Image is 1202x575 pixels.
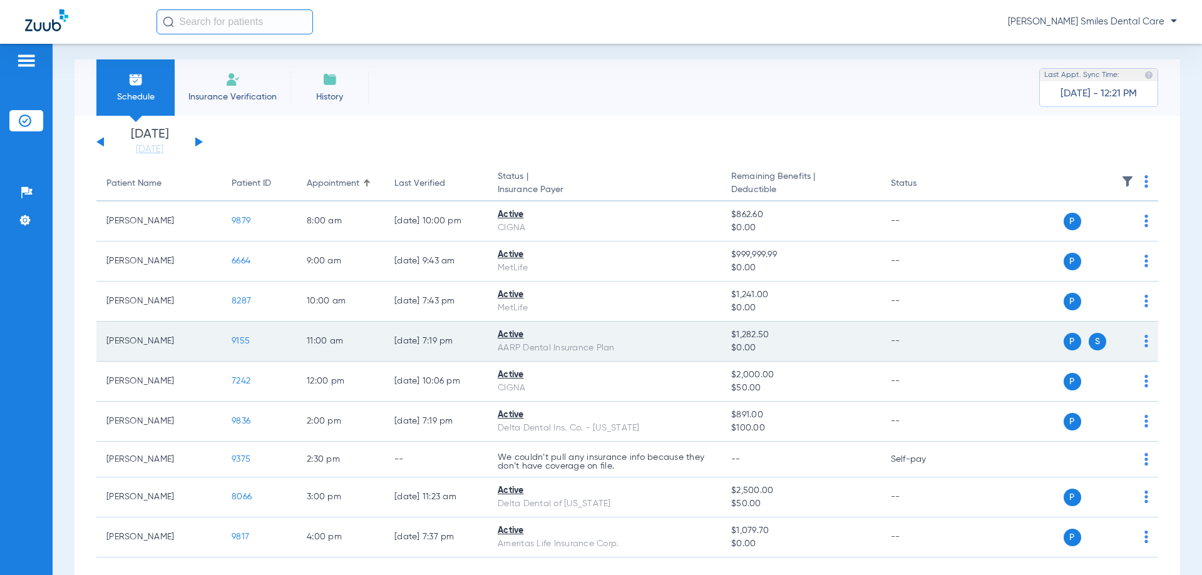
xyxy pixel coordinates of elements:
[96,242,222,282] td: [PERSON_NAME]
[1144,415,1148,427] img: group-dot-blue.svg
[731,537,870,551] span: $0.00
[297,442,384,477] td: 2:30 PM
[881,201,965,242] td: --
[498,369,711,382] div: Active
[96,477,222,517] td: [PERSON_NAME]
[232,377,250,385] span: 7242
[232,455,250,464] span: 9375
[297,242,384,282] td: 9:00 AM
[1064,213,1081,230] span: P
[394,177,445,190] div: Last Verified
[1008,16,1177,28] span: [PERSON_NAME] Smiles Dental Care
[384,322,488,362] td: [DATE] 7:19 PM
[498,409,711,422] div: Active
[297,362,384,402] td: 12:00 PM
[1144,71,1153,79] img: last sync help info
[498,453,711,471] p: We couldn’t pull any insurance info because they don’t have coverage on file.
[96,362,222,402] td: [PERSON_NAME]
[881,517,965,557] td: --
[232,532,249,541] span: 9817
[498,262,711,275] div: MetLife
[232,297,251,305] span: 8287
[297,517,384,557] td: 4:00 PM
[1064,489,1081,506] span: P
[1144,335,1148,347] img: group-dot-blue.svg
[498,537,711,551] div: Ameritas Life Insurance Corp.
[731,302,870,315] span: $0.00
[297,402,384,442] td: 2:00 PM
[731,208,870,221] span: $862.60
[1064,373,1081,390] span: P
[96,402,222,442] td: [PERSON_NAME]
[731,369,870,382] span: $2,000.00
[488,166,721,201] th: Status |
[1144,255,1148,267] img: group-dot-blue.svg
[96,442,222,477] td: [PERSON_NAME]
[1144,295,1148,307] img: group-dot-blue.svg
[1044,69,1119,81] span: Last Appt. Sync Time:
[731,524,870,537] span: $1,079.70
[1064,293,1081,310] span: P
[1064,413,1081,430] span: P
[96,322,222,362] td: [PERSON_NAME]
[16,53,36,68] img: hamburger-icon
[106,177,212,190] div: Patient Name
[731,221,870,235] span: $0.00
[731,382,870,395] span: $50.00
[232,177,271,190] div: Patient ID
[1139,515,1202,575] iframe: Chat Widget
[498,183,711,196] span: Insurance Payer
[498,497,711,511] div: Delta Dental of [US_STATE]
[1144,453,1148,466] img: group-dot-blue.svg
[384,442,488,477] td: --
[232,177,287,190] div: Patient ID
[881,322,965,362] td: --
[184,91,281,103] span: Insurance Verification
[384,402,488,442] td: [DATE] 7:19 PM
[731,328,870,342] span: $1,282.50
[96,282,222,322] td: [PERSON_NAME]
[498,288,711,302] div: Active
[731,262,870,275] span: $0.00
[112,143,187,156] a: [DATE]
[731,455,741,464] span: --
[1144,491,1148,503] img: group-dot-blue.svg
[232,216,250,225] span: 9879
[1089,333,1106,350] span: S
[384,517,488,557] td: [DATE] 7:37 PM
[731,422,870,435] span: $100.00
[1121,175,1134,188] img: filter.svg
[232,492,252,501] span: 8066
[731,484,870,497] span: $2,500.00
[881,282,965,322] td: --
[297,201,384,242] td: 8:00 AM
[498,484,711,497] div: Active
[307,177,359,190] div: Appointment
[498,221,711,235] div: CIGNA
[1144,175,1148,188] img: group-dot-blue.svg
[394,177,478,190] div: Last Verified
[498,342,711,355] div: AARP Dental Insurance Plan
[106,91,165,103] span: Schedule
[232,337,250,345] span: 9155
[384,477,488,517] td: [DATE] 11:23 AM
[1064,333,1081,350] span: P
[300,91,359,103] span: History
[157,9,313,34] input: Search for patients
[1144,375,1148,387] img: group-dot-blue.svg
[731,183,870,196] span: Deductible
[1064,253,1081,270] span: P
[384,242,488,282] td: [DATE] 9:43 AM
[1064,529,1081,546] span: P
[498,302,711,315] div: MetLife
[731,248,870,262] span: $999,999.99
[106,177,162,190] div: Patient Name
[232,417,250,425] span: 9836
[498,328,711,342] div: Active
[297,477,384,517] td: 3:00 PM
[881,242,965,282] td: --
[96,517,222,557] td: [PERSON_NAME]
[498,208,711,221] div: Active
[731,409,870,422] span: $891.00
